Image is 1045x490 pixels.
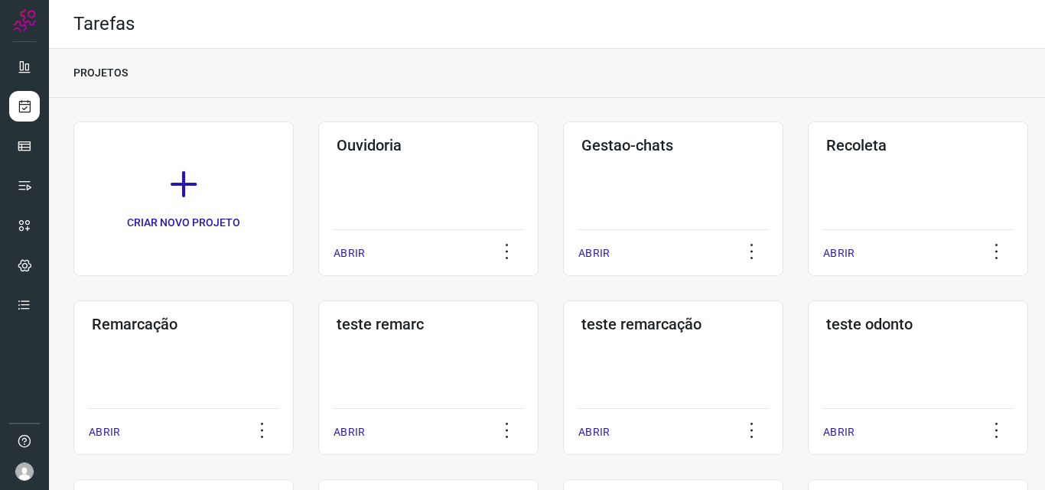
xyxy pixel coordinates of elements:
[823,424,855,440] p: ABRIR
[578,424,610,440] p: ABRIR
[581,136,765,154] h3: Gestao-chats
[73,65,128,81] p: PROJETOS
[92,315,275,333] h3: Remarcação
[337,136,520,154] h3: Ouvidoria
[13,9,36,32] img: Logo
[826,315,1010,333] h3: teste odonto
[826,136,1010,154] h3: Recoleta
[73,13,135,35] h2: Tarefas
[127,215,240,231] p: CRIAR NOVO PROJETO
[89,424,120,440] p: ABRIR
[581,315,765,333] h3: teste remarcação
[334,245,365,261] p: ABRIR
[823,245,855,261] p: ABRIR
[334,424,365,440] p: ABRIR
[337,315,520,333] h3: teste remarc
[578,245,610,261] p: ABRIR
[15,462,34,481] img: avatar-user-boy.jpg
